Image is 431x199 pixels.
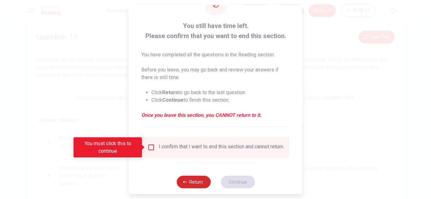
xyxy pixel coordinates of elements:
[147,144,155,151] span: You must click this to continue
[141,66,290,81] p: Before you leave, you may go back and review your answers if there is still time.
[221,176,255,188] button: Continue
[151,96,290,104] li: Click to finish this section.
[162,89,178,95] strong: Return
[74,137,142,157] div: You must click this to continue
[162,97,184,103] strong: Continue
[141,21,290,41] span: You still have time left. Please confirm that you want to end this section.
[176,176,210,188] button: Return
[141,111,290,119] em: Once you leave this section, you CANNOT return to it.
[151,89,290,96] li: Click to go back to the last question
[159,144,284,151] div: I confirm that I want to end this section and cannot return.
[141,51,290,59] p: You have completed all the questions in the Reading section.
